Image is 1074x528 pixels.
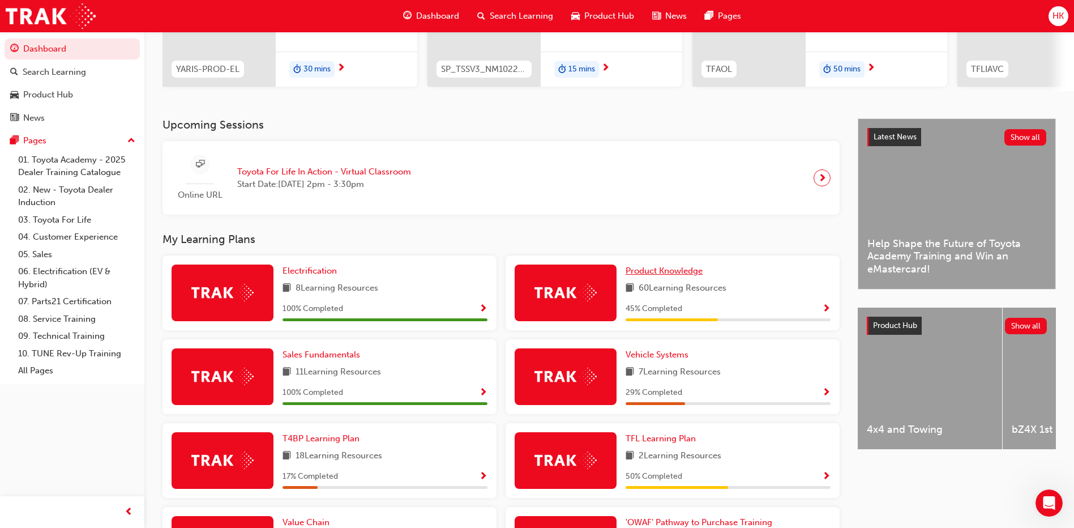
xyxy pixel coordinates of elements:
[23,134,46,147] div: Pages
[5,36,140,130] button: DashboardSearch LearningProduct HubNews
[283,432,364,445] a: T4BP Learning Plan
[296,449,382,463] span: 18 Learning Resources
[822,302,831,316] button: Show Progress
[14,362,140,380] a: All Pages
[283,266,337,276] span: Electrification
[6,3,96,29] a: Trak
[479,386,487,400] button: Show Progress
[818,170,827,186] span: next-icon
[172,150,831,206] a: Online URLToyota For Life In Action - Virtual ClassroomStart Date:[DATE] 2pm - 3:30pm
[162,233,840,246] h3: My Learning Plans
[283,303,343,316] span: 100 % Completed
[14,327,140,345] a: 09. Technical Training
[571,9,580,23] span: car-icon
[191,284,254,301] img: Trak
[10,67,18,78] span: search-icon
[403,9,412,23] span: guage-icon
[5,39,140,59] a: Dashboard
[176,63,239,76] span: YARIS-PROD-EL
[584,10,634,23] span: Product Hub
[125,505,133,520] span: prev-icon
[626,470,682,483] span: 50 % Completed
[23,66,86,79] div: Search Learning
[14,293,140,310] a: 07. Parts21 Certification
[867,128,1046,146] a: Latest NewsShow all
[283,517,330,527] span: Value Chain
[5,130,140,151] button: Pages
[718,10,741,23] span: Pages
[14,345,140,363] a: 10. TUNE Rev-Up Training
[283,265,341,278] a: Electrification
[416,10,459,23] span: Dashboard
[283,348,365,361] a: Sales Fundamentals
[479,304,487,314] span: Show Progress
[822,472,831,482] span: Show Progress
[639,365,721,380] span: 7 Learning Resources
[1036,489,1063,517] iframe: Intercom live chat
[705,9,713,23] span: pages-icon
[283,433,360,444] span: T4BP Learning Plan
[490,10,553,23] span: Search Learning
[568,63,595,76] span: 15 mins
[162,118,840,131] h3: Upcoming Sessions
[874,132,917,142] span: Latest News
[127,134,135,148] span: up-icon
[643,5,696,28] a: news-iconNews
[237,178,411,191] span: Start Date: [DATE] 2pm - 3:30pm
[652,9,661,23] span: news-icon
[10,136,19,146] span: pages-icon
[468,5,562,28] a: search-iconSearch Learning
[337,63,345,74] span: next-icon
[534,284,597,301] img: Trak
[10,90,19,100] span: car-icon
[558,62,566,77] span: duration-icon
[14,246,140,263] a: 05. Sales
[477,9,485,23] span: search-icon
[833,63,861,76] span: 50 mins
[296,282,378,296] span: 8 Learning Resources
[626,348,693,361] a: Vehicle Systems
[626,517,772,527] span: 'OWAF' Pathway to Purchase Training
[303,63,331,76] span: 30 mins
[283,365,291,380] span: book-icon
[1052,10,1064,23] span: HK
[867,237,1046,276] span: Help Shape the Future of Toyota Academy Training and Win an eMastercard!
[867,63,875,74] span: next-icon
[562,5,643,28] a: car-iconProduct Hub
[626,449,634,463] span: book-icon
[283,470,338,483] span: 17 % Completed
[822,470,831,484] button: Show Progress
[534,452,597,469] img: Trak
[283,350,360,360] span: Sales Fundamentals
[971,63,1004,76] span: TFLIAVC
[196,157,204,172] span: sessionType_ONLINE_URL-icon
[696,5,750,28] a: pages-iconPages
[14,211,140,229] a: 03. Toyota For Life
[822,304,831,314] span: Show Progress
[296,365,381,380] span: 11 Learning Resources
[1005,318,1047,334] button: Show all
[822,386,831,400] button: Show Progress
[283,282,291,296] span: book-icon
[5,84,140,105] a: Product Hub
[14,310,140,328] a: 08. Service Training
[626,303,682,316] span: 45 % Completed
[626,266,703,276] span: Product Knowledge
[626,432,700,445] a: TFL Learning Plan
[858,308,1002,449] a: 4x4 and Towing
[10,44,19,54] span: guage-icon
[14,151,140,181] a: 01. Toyota Academy - 2025 Dealer Training Catalogue
[867,317,1047,335] a: Product HubShow all
[601,63,610,74] span: next-icon
[823,62,831,77] span: duration-icon
[394,5,468,28] a: guage-iconDashboard
[191,368,254,385] img: Trak
[639,282,726,296] span: 60 Learning Resources
[479,470,487,484] button: Show Progress
[1049,6,1068,26] button: HK
[626,350,688,360] span: Vehicle Systems
[626,365,634,380] span: book-icon
[626,433,696,444] span: TFL Learning Plan
[822,388,831,398] span: Show Progress
[172,189,228,202] span: Online URL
